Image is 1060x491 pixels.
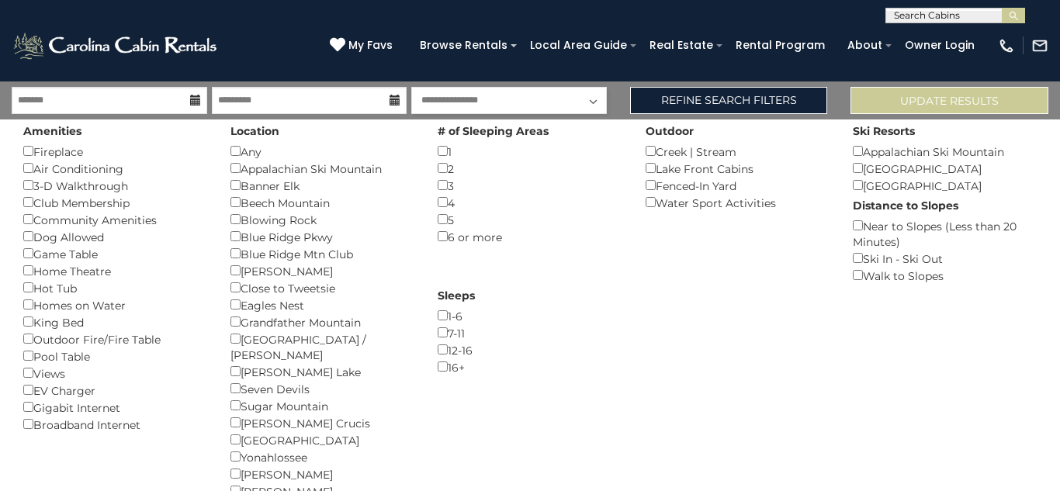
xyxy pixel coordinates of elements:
div: Blue Ridge Mtn Club [230,245,414,262]
div: Blue Ridge Pkwy [230,228,414,245]
div: 7-11 [438,324,622,341]
a: Local Area Guide [522,33,635,57]
div: Beech Mountain [230,194,414,211]
img: phone-regular-white.png [998,37,1015,54]
label: Amenities [23,123,81,139]
div: [PERSON_NAME] Crucis [230,414,414,431]
div: Dog Allowed [23,228,207,245]
label: Ski Resorts [853,123,915,139]
div: Banner Elk [230,177,414,194]
div: Any [230,143,414,160]
div: 5 [438,211,622,228]
div: Sugar Mountain [230,397,414,414]
div: Blowing Rock [230,211,414,228]
div: Fireplace [23,143,207,160]
img: mail-regular-white.png [1031,37,1048,54]
label: Outdoor [646,123,694,139]
div: Home Theatre [23,262,207,279]
div: Lake Front Cabins [646,160,830,177]
div: 12-16 [438,341,622,358]
div: EV Charger [23,382,207,399]
a: Rental Program [728,33,833,57]
div: Seven Devils [230,380,414,397]
div: Water Sport Activities [646,194,830,211]
div: Homes on Water [23,296,207,313]
div: Grandfather Mountain [230,313,414,330]
button: Update Results [850,87,1048,114]
div: Near to Slopes (Less than 20 Minutes) [853,217,1037,250]
a: My Favs [330,37,397,54]
div: [GEOGRAPHIC_DATA] [853,177,1037,194]
label: Location [230,123,279,139]
div: Broadband Internet [23,416,207,433]
div: [GEOGRAPHIC_DATA] [230,431,414,448]
div: Eagles Nest [230,296,414,313]
div: Fenced-In Yard [646,177,830,194]
div: 3 [438,177,622,194]
div: [PERSON_NAME] [230,465,414,482]
div: 16+ [438,358,622,375]
div: Gigabit Internet [23,399,207,416]
a: About [840,33,890,57]
div: Walk to Slopes [853,267,1037,284]
div: Creek | Stream [646,143,830,160]
div: Yonahlossee [230,448,414,465]
label: Distance to Slopes [853,198,958,213]
div: Ski In - Ski Out [853,250,1037,267]
div: 3-D Walkthrough [23,177,207,194]
div: Appalachian Ski Mountain [230,160,414,177]
div: 1 [438,143,622,160]
a: Refine Search Filters [630,87,828,114]
div: Views [23,365,207,382]
span: My Favs [348,37,393,54]
div: Game Table [23,245,207,262]
div: 1-6 [438,307,622,324]
div: 6 or more [438,228,622,245]
div: Pool Table [23,348,207,365]
div: Club Membership [23,194,207,211]
label: Sleeps [438,288,475,303]
div: Air Conditioning [23,160,207,177]
div: Close to Tweetsie [230,279,414,296]
div: Outdoor Fire/Fire Table [23,330,207,348]
div: [PERSON_NAME] [230,262,414,279]
a: Owner Login [897,33,982,57]
div: 4 [438,194,622,211]
div: Hot Tub [23,279,207,296]
div: Community Amenities [23,211,207,228]
div: [GEOGRAPHIC_DATA] / [PERSON_NAME] [230,330,414,363]
label: # of Sleeping Areas [438,123,549,139]
div: Appalachian Ski Mountain [853,143,1037,160]
div: King Bed [23,313,207,330]
a: Real Estate [642,33,721,57]
div: [PERSON_NAME] Lake [230,363,414,380]
div: 2 [438,160,622,177]
div: [GEOGRAPHIC_DATA] [853,160,1037,177]
a: Browse Rentals [412,33,515,57]
img: White-1-2.png [12,30,221,61]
